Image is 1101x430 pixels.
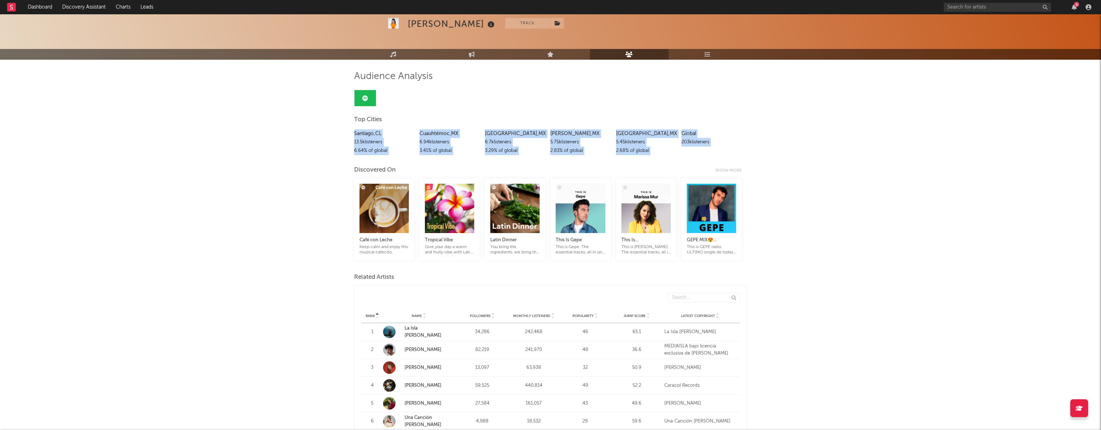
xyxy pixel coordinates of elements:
[365,418,380,425] div: 6
[681,314,715,318] span: Latest Copyright
[513,314,550,318] span: Monthly Listeners
[490,229,540,255] a: Latin DinnerYou bring the ingredients, we bring the flavor. Enjoy la cena...
[668,293,740,303] input: Search...
[383,414,455,428] a: Una Canción [PERSON_NAME]
[621,236,671,244] div: This Is [PERSON_NAME]
[613,382,661,389] div: 52.2
[365,364,380,371] div: 3
[561,346,609,354] div: 48
[510,400,558,407] div: 161,057
[505,18,550,29] button: Track
[550,129,610,138] div: [PERSON_NAME] , MX
[366,314,375,318] span: Rank
[383,379,455,392] a: [PERSON_NAME]
[405,401,441,406] a: [PERSON_NAME]
[681,129,742,138] div: Global
[613,364,661,371] div: 50.9
[354,72,433,81] span: Audience Analysis
[383,361,455,374] a: [PERSON_NAME]
[354,138,414,147] div: 13.5k listeners
[621,244,671,255] div: This is [PERSON_NAME]. The essential tracks, all in one playlist.
[664,343,736,357] div: MEDIAISLA bajo licencia exclusiva de [PERSON_NAME]
[354,166,396,174] div: Discovered On
[365,382,380,389] div: 4
[556,236,605,244] div: This Is Gepe
[561,328,609,336] div: 46
[405,383,441,388] a: [PERSON_NAME]
[687,236,736,244] div: GEPE MIX😍EXITOS/LO MEJOR
[624,314,646,318] span: Jump Score
[485,138,545,147] div: 6.7k listeners
[1072,4,1077,10] button: 8
[365,346,380,354] div: 2
[458,364,506,371] div: 13,097
[510,418,558,425] div: 18,532
[405,365,441,370] a: [PERSON_NAME]
[485,147,545,155] div: 3.29 % of global
[425,236,474,244] div: Tropical Vibe
[664,400,736,407] div: [PERSON_NAME]
[616,147,676,155] div: 2.68 % of global
[383,325,455,339] a: La Isla [PERSON_NAME]
[550,138,610,147] div: 5.75k listeners
[458,418,506,425] div: 4,988
[490,236,540,244] div: Latin Dinner
[613,418,661,425] div: 59.6
[687,229,736,255] a: GEPE MIX😍EXITOS/LO MEJORThis is GEPE radio ULTIMO single de todas las canciones hits discografia ...
[354,273,394,282] span: Related Artists
[354,129,414,138] div: Santiago , CL
[613,328,661,336] div: 65.1
[664,328,736,336] div: La Isla [PERSON_NAME]
[510,328,558,336] div: 242,468
[572,314,594,318] span: Popularity
[408,18,496,30] div: [PERSON_NAME]
[458,400,506,407] div: 27,584
[470,314,490,318] span: Followers
[1074,2,1079,7] div: 8
[458,346,506,354] div: 82,219
[458,382,506,389] div: 59,525
[359,236,409,244] div: Café con Leche
[664,418,736,425] div: Una Canción [PERSON_NAME]
[420,138,480,147] div: 6.94k listeners
[405,415,441,427] a: Una Canción [PERSON_NAME]
[490,244,540,255] div: You bring the ingredients, we bring the flavor. Enjoy la cena...
[561,400,609,407] div: 43
[664,382,736,389] div: Caracol Records
[561,418,609,425] div: 29
[944,3,1051,12] input: Search for artists
[365,400,380,407] div: 5
[664,364,736,371] div: [PERSON_NAME]
[383,397,455,410] a: [PERSON_NAME]
[550,147,610,155] div: 2.83 % of global
[616,129,676,138] div: [GEOGRAPHIC_DATA] , MX
[613,400,661,407] div: 49.6
[510,364,558,371] div: 63,938
[425,229,474,255] a: Tropical VibeGive your day a warm and fruity vibe with Latin music! 🌞🌴🍍🍉
[383,343,455,356] a: [PERSON_NAME]
[715,166,747,175] div: Show more
[510,382,558,389] div: 440,814
[405,347,441,352] a: [PERSON_NAME]
[359,244,409,255] div: Keep calm and enjoy this musical cafecito.
[354,147,414,155] div: 6.64 % of global
[556,244,605,255] div: This is Gepe. The essential tracks, all in one playlist.
[405,326,441,338] a: La Isla [PERSON_NAME]
[510,346,558,354] div: 241,970
[561,382,609,389] div: 49
[485,129,545,138] div: [GEOGRAPHIC_DATA] , MX
[458,328,506,336] div: 34,286
[412,314,422,318] span: Name
[556,229,605,255] a: This Is GepeThis is Gepe. The essential tracks, all in one playlist.
[420,129,480,138] div: Cuauhtémoc , MX
[681,138,742,147] div: 203k listeners
[621,229,671,255] a: This Is [PERSON_NAME]This is [PERSON_NAME]. The essential tracks, all in one playlist.
[359,229,409,255] a: Café con LecheKeep calm and enjoy this musical cafecito.
[613,346,661,354] div: 36.6
[687,244,736,255] div: This is GEPE radio ULTIMO single de todas las canciones hits discografia completa gira setlist El...
[420,147,480,155] div: 3.41 % of global
[425,244,474,255] div: Give your day a warm and fruity vibe with Latin music! 🌞🌴🍍🍉
[365,328,380,336] div: 1
[561,364,609,371] div: 32
[616,138,676,147] div: 5.45k listeners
